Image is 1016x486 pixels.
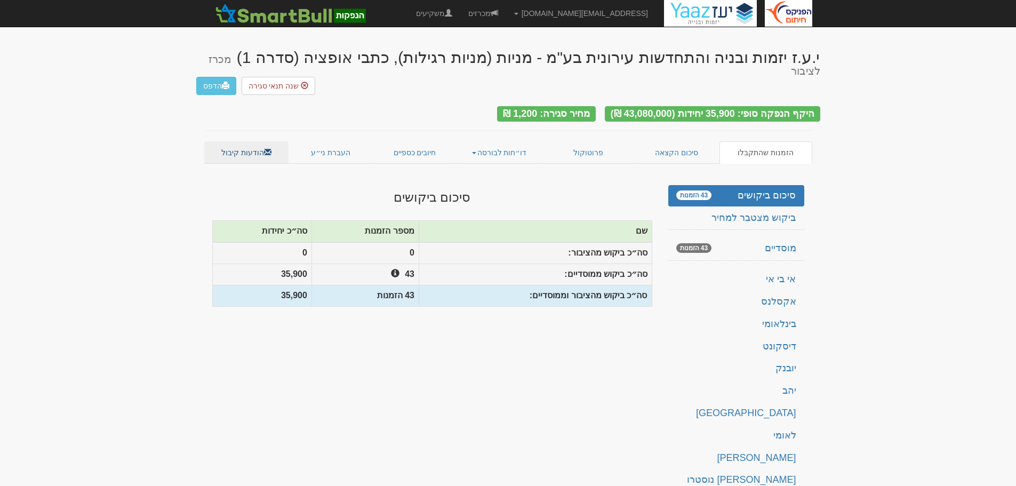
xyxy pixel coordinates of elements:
[212,221,311,242] th: סה״כ יחידות
[668,314,804,335] a: בינלאומי
[668,336,804,357] a: דיסקונט
[410,247,414,259] span: 0
[204,141,289,164] a: הודעות קיבול
[212,3,369,24] img: SmartBull Logo
[419,221,652,242] th: שם
[668,208,804,229] a: ביקוש מצטבר למחיר
[212,285,311,306] th: 35,900
[242,77,316,95] button: שנה תנאי סגירה
[668,238,804,259] a: מוסדיים
[311,285,419,306] th: 43 הזמנות
[311,264,419,285] th: 43
[719,141,812,164] a: הזמנות שהתקבלו
[668,185,804,206] a: סיכום ביקושים
[497,106,596,122] div: מחיר סגירה: 1,200 ₪
[419,242,652,264] th: סה״כ ביקוש מהציבור:
[668,291,804,313] a: אקסלנס
[212,264,311,285] th: 35,900
[668,358,804,379] a: יובנק
[196,49,820,77] div: י.ע.ז יזמות ובניה והתחדשות עירונית בע"מ - מניות (מניות רגילות), כתבי אופציה (סדרה 1)
[289,141,373,164] a: העברת ני״ע
[373,141,457,164] a: חיובים כספיים
[668,380,804,402] a: יהב
[634,141,719,164] a: סיכום הקצאה
[311,221,419,242] th: מספר הזמנות
[419,285,652,306] th: סה״כ ביקוש מהציבור וממוסדיים:
[456,141,542,164] a: דו״חות לבורסה
[668,269,804,290] a: אי בי אי
[668,448,804,469] a: [PERSON_NAME]
[542,141,634,164] a: פרוטוקול
[212,190,652,204] h3: סיכום ביקושים
[605,106,820,122] div: היקף הנפקה סופי: 35,900 יחידות (43,080,000 ₪)
[668,425,804,447] a: לאומי
[209,53,820,77] small: מכרז לציבור
[212,242,311,264] th: 0
[419,264,652,285] th: סה״כ ביקוש ממוסדיים:
[196,77,236,95] a: הדפס
[676,190,712,200] span: 43 הזמנות
[676,243,712,253] span: 43 הזמנות
[249,82,299,90] span: שנה תנאי סגירה
[668,403,804,424] a: [GEOGRAPHIC_DATA]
